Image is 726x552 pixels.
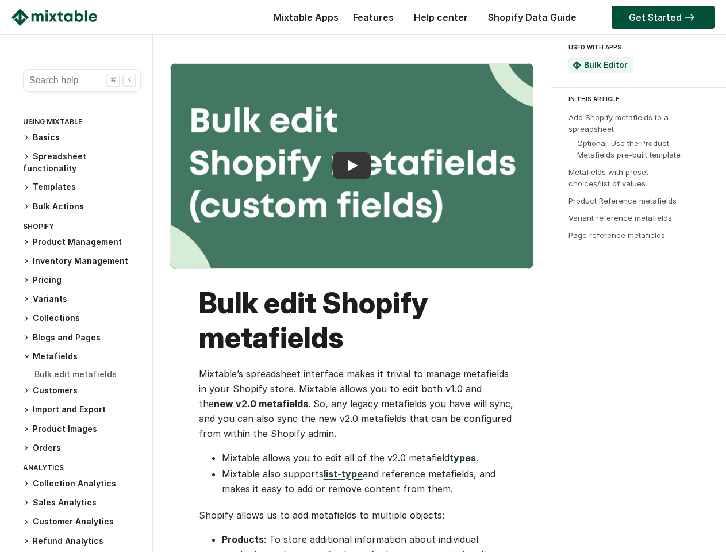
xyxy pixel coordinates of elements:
a: Bulk Editor [584,60,628,70]
a: Page reference metafields [568,231,665,240]
h3: Basics [23,132,141,144]
h3: Sales Analytics [23,497,141,509]
h3: Import and Export [23,404,141,416]
h3: Product Images [23,423,141,435]
a: Bulk edit metafields [34,369,117,379]
a: Features [347,11,400,23]
a: Help center [408,11,474,23]
h3: Inventory Management [23,255,141,267]
li: Mixtable also supports and reference metafields, and makes it easy to add or remove content from ... [222,466,517,496]
h3: Metafields [23,351,141,362]
h3: Pricing [23,274,141,286]
img: Mixtable logo [11,9,97,26]
a: Variant reference metafields [568,213,672,223]
div: Analytics [23,461,141,478]
li: Mixtable allows you to edit all of the v2.0 metafield . [222,450,517,465]
h3: Customer Analytics [23,516,141,528]
div: K [123,74,136,86]
p: Mixtable’s spreadsheet interface makes it trivial to manage metafields in your Shopify store. Mix... [199,366,517,441]
button: Search help ⌘ K [23,69,141,92]
strong: new v2.0 metafields [214,398,308,409]
h3: Bulk Actions [23,201,141,213]
a: Get Started [612,6,715,29]
a: Product Reference metafields [568,196,677,205]
h1: Bulk edit Shopify metafields [199,286,517,355]
div: Shopify [23,220,141,236]
div: USED WITH APPS [568,40,704,54]
div: ⌘ [107,74,120,86]
h3: Product Management [23,236,141,248]
div: Using Mixtable [23,115,141,132]
h3: Orders [23,442,141,454]
div: Mixtable Apps [268,9,339,32]
h3: Refund Analytics [23,535,141,547]
a: Shopify Data Guide [482,11,582,23]
a: list-type [324,468,363,480]
h3: Customers [23,385,141,397]
h3: Spreadsheet functionality [23,151,141,174]
strong: Products [222,534,264,545]
a: types [450,452,476,463]
a: Add Shopify metafields to a spreadsheet [568,113,669,133]
h3: Collection Analytics [23,478,141,490]
h3: Blogs and Pages [23,332,141,344]
img: Mixtable Spreadsheet Bulk Editor App [573,61,581,70]
img: arrow-right.svg [682,14,697,21]
h3: Collections [23,312,141,324]
h3: Templates [23,181,141,193]
a: Optional: Use the Product Metafields pre-built template [577,139,681,159]
a: Metafields with preset choices/list of values [568,167,648,188]
div: IN THIS ARTICLE [568,94,716,104]
p: Shopify allows us to add metafields to multiple objects: [199,508,517,523]
h3: Variants [23,293,141,305]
